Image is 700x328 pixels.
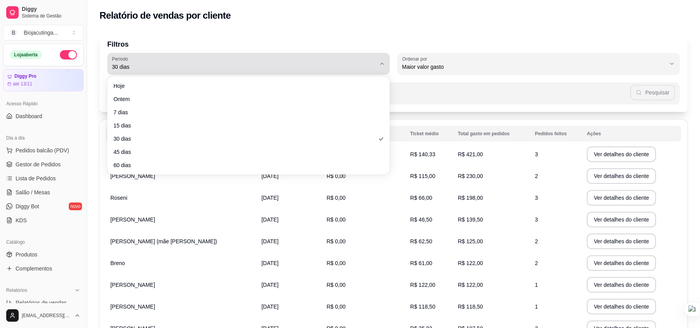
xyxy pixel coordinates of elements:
span: Hoje [113,82,376,90]
span: R$ 0,00 [326,304,346,310]
span: [PERSON_NAME] [110,216,155,223]
span: Dashboard [16,112,42,120]
span: R$ 122,00 [458,282,483,288]
span: R$ 0,00 [326,238,346,244]
span: 3 [535,151,538,157]
span: 1 [535,304,538,310]
button: Ver detalhes do cliente [587,234,656,249]
span: Relatórios de vendas [16,299,67,307]
div: Biojacutinga ... [24,29,58,37]
span: 60 dias [113,161,376,169]
h2: Relatório de vendas por cliente [100,9,231,22]
span: R$ 62,50 [410,238,433,244]
div: Acesso Rápido [3,98,84,110]
span: Roseni [110,195,127,201]
span: R$ 421,00 [458,151,483,157]
span: B [10,29,17,37]
span: Produtos [16,251,37,258]
span: 30 dias [112,63,376,71]
span: 45 dias [113,148,376,156]
th: Pedidos feitos [531,126,583,141]
div: Loja aberta [10,51,42,59]
span: R$ 0,00 [326,260,346,266]
span: Sistema de Gestão [22,13,80,19]
label: Período [112,56,131,62]
span: [DATE] [262,282,279,288]
span: R$ 115,00 [410,173,436,179]
button: Ver detalhes do cliente [587,190,656,206]
span: [DATE] [262,173,279,179]
span: [DATE] [262,195,279,201]
span: [DATE] [262,238,279,244]
button: Ver detalhes do cliente [587,299,656,314]
span: R$ 66,00 [410,195,433,201]
span: R$ 118,50 [458,304,483,310]
button: Ver detalhes do cliente [587,212,656,227]
span: 2 [535,173,538,179]
span: Diggy [22,6,80,13]
span: R$ 125,00 [458,238,483,244]
span: Maior valor gasto [402,63,666,71]
span: Breno [110,260,125,266]
span: Diggy Bot [16,202,39,210]
span: R$ 122,00 [410,282,436,288]
span: Ontem [113,95,376,103]
span: 7 dias [113,108,376,116]
span: R$ 46,50 [410,216,433,223]
span: R$ 198,00 [458,195,483,201]
article: Diggy Pro [14,73,37,79]
span: [EMAIL_ADDRESS][DOMAIN_NAME] [22,312,71,319]
span: 1 [535,282,538,288]
button: Ver detalhes do cliente [587,147,656,162]
th: Nome [106,126,257,141]
span: [PERSON_NAME] [110,282,155,288]
span: Lista de Pedidos [16,174,56,182]
span: [DATE] [262,260,279,266]
span: Complementos [16,265,52,272]
span: Salão / Mesas [16,188,50,196]
span: 15 dias [113,122,376,129]
span: [PERSON_NAME] [110,304,155,310]
span: [PERSON_NAME] [110,173,155,179]
span: Relatórios [6,287,27,293]
span: 30 dias [113,135,376,143]
span: Pedidos balcão (PDV) [16,147,69,154]
div: Catálogo [3,236,84,248]
button: Ver detalhes do cliente [587,255,656,271]
button: Ver detalhes do cliente [587,277,656,293]
span: 3 [535,216,538,223]
span: [DATE] [262,216,279,223]
article: até 13/11 [13,81,32,87]
p: Filtros [107,39,680,50]
span: R$ 140,33 [410,151,436,157]
span: R$ 118,50 [410,304,436,310]
span: R$ 0,00 [326,195,346,201]
span: R$ 0,00 [326,173,346,179]
th: Ticket médio [406,126,454,141]
span: KDS [16,216,27,224]
span: [PERSON_NAME] (mãe [PERSON_NAME]) [110,238,217,244]
span: 2 [535,238,538,244]
span: Gestor de Pedidos [16,161,61,168]
span: R$ 139,50 [458,216,483,223]
span: [DATE] [262,304,279,310]
th: Ações [582,126,681,141]
span: R$ 230,00 [458,173,483,179]
button: Ver detalhes do cliente [587,168,656,184]
span: R$ 0,00 [326,282,346,288]
th: Total gasto em pedidos [453,126,530,141]
label: Ordenar por [402,56,430,62]
span: R$ 0,00 [326,216,346,223]
button: Alterar Status [60,50,77,59]
span: R$ 122,00 [458,260,483,266]
button: Select a team [3,25,84,40]
div: Dia a dia [3,132,84,144]
span: 2 [535,260,538,266]
span: R$ 61,00 [410,260,433,266]
span: 3 [535,195,538,201]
